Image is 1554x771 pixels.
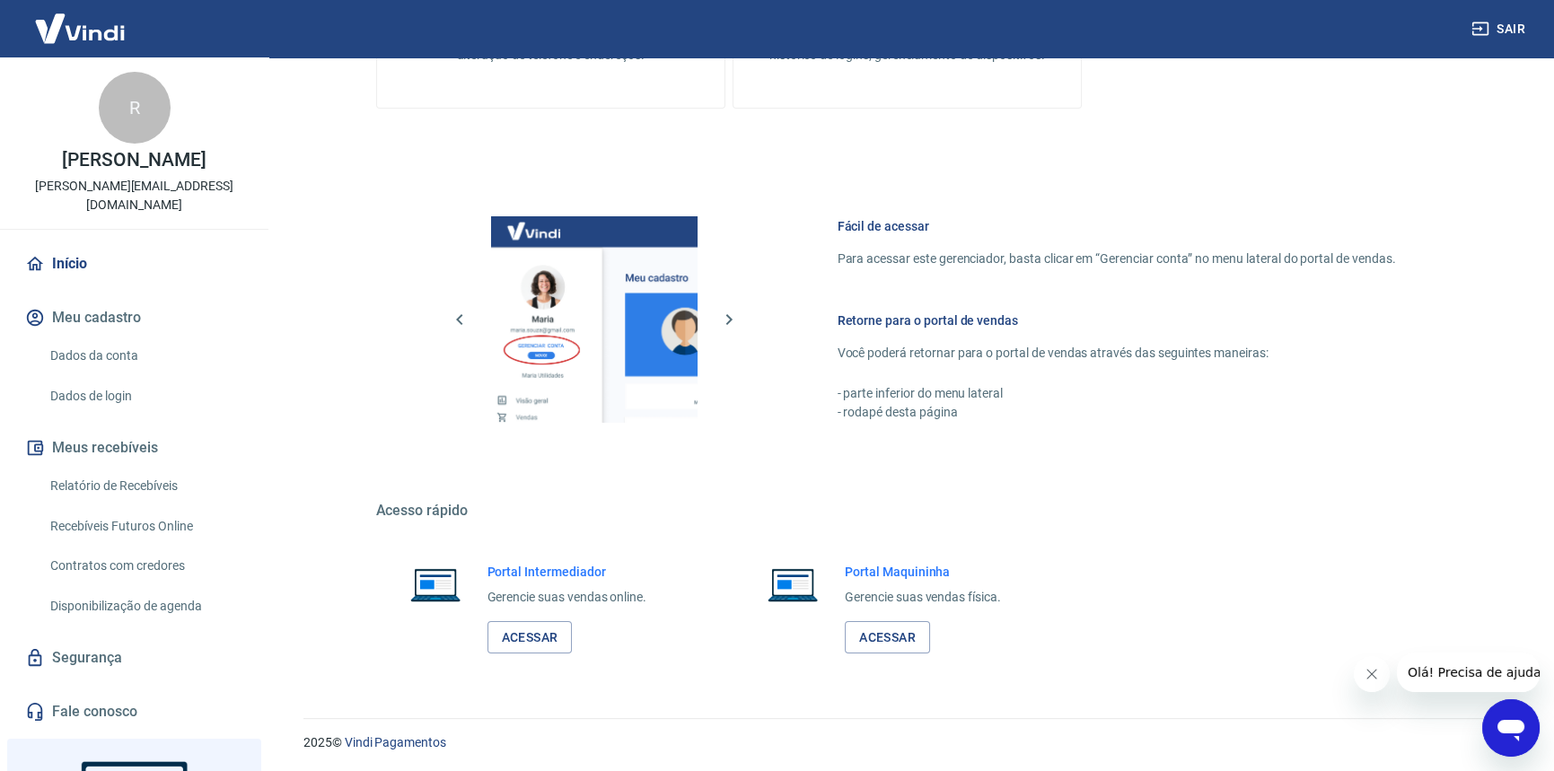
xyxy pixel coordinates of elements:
p: - parte inferior do menu lateral [838,384,1396,403]
a: Fale conosco [22,692,247,732]
a: Relatório de Recebíveis [43,468,247,504]
h6: Retorne para o portal de vendas [838,311,1396,329]
a: Vindi Pagamentos [345,735,446,749]
a: Início [22,244,247,284]
button: Sair [1468,13,1532,46]
h6: Portal Intermediador [487,563,647,581]
a: Acessar [845,621,930,654]
img: Vindi [22,1,138,56]
p: [PERSON_NAME][EMAIL_ADDRESS][DOMAIN_NAME] [14,177,254,215]
p: Gerencie suas vendas online. [487,588,647,607]
iframe: Mensagem da empresa [1397,653,1540,692]
p: Gerencie suas vendas física. [845,588,1001,607]
p: Você poderá retornar para o portal de vendas através das seguintes maneiras: [838,344,1396,363]
div: R [99,72,171,144]
p: [PERSON_NAME] [62,151,206,170]
h6: Portal Maquininha [845,563,1001,581]
p: Para acessar este gerenciador, basta clicar em “Gerenciar conta” no menu lateral do portal de ven... [838,250,1396,268]
button: Meus recebíveis [22,428,247,468]
a: Segurança [22,638,247,678]
img: Imagem da dashboard mostrando o botão de gerenciar conta na sidebar no lado esquerdo [491,216,698,423]
a: Dados da conta [43,337,247,374]
img: Imagem de um notebook aberto [755,563,830,606]
a: Recebíveis Futuros Online [43,508,247,545]
a: Disponibilização de agenda [43,588,247,625]
span: Olá! Precisa de ajuda? [11,13,151,27]
iframe: Fechar mensagem [1354,656,1390,692]
p: - rodapé desta página [838,403,1396,422]
a: Acessar [487,621,573,654]
img: Imagem de um notebook aberto [398,563,473,606]
a: Contratos com credores [43,548,247,584]
iframe: Botão para abrir a janela de mensagens [1482,699,1540,757]
a: Dados de login [43,378,247,415]
h6: Fácil de acessar [838,217,1396,235]
h5: Acesso rápido [376,502,1439,520]
button: Meu cadastro [22,298,247,337]
p: 2025 © [303,733,1511,752]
